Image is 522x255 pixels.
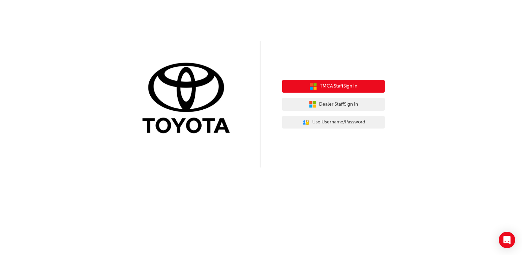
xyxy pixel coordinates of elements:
img: Trak [137,61,240,137]
button: TMCA StaffSign In [282,80,385,93]
button: Use Username/Password [282,116,385,129]
span: Dealer Staff Sign In [319,100,358,108]
div: Open Intercom Messenger [499,232,515,248]
span: Use Username/Password [312,118,365,126]
span: TMCA Staff Sign In [320,82,357,90]
button: Dealer StaffSign In [282,98,385,111]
